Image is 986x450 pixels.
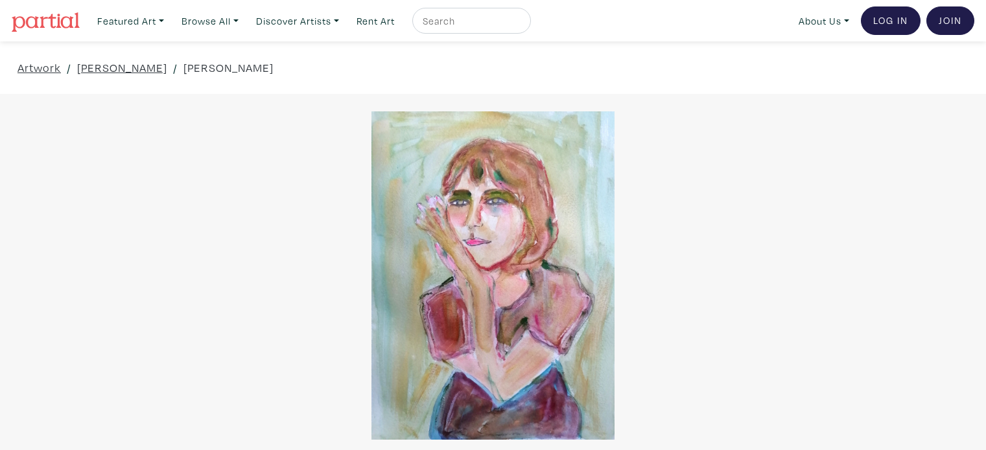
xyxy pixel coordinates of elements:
[91,8,170,34] a: Featured Art
[926,6,974,35] a: Join
[793,8,855,34] a: About Us
[176,8,244,34] a: Browse All
[173,59,178,76] span: /
[351,8,401,34] a: Rent Art
[77,59,167,76] a: [PERSON_NAME]
[18,59,61,76] a: Artwork
[183,59,274,76] a: [PERSON_NAME]
[67,59,71,76] span: /
[861,6,921,35] a: Log In
[421,13,519,29] input: Search
[250,8,345,34] a: Discover Artists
